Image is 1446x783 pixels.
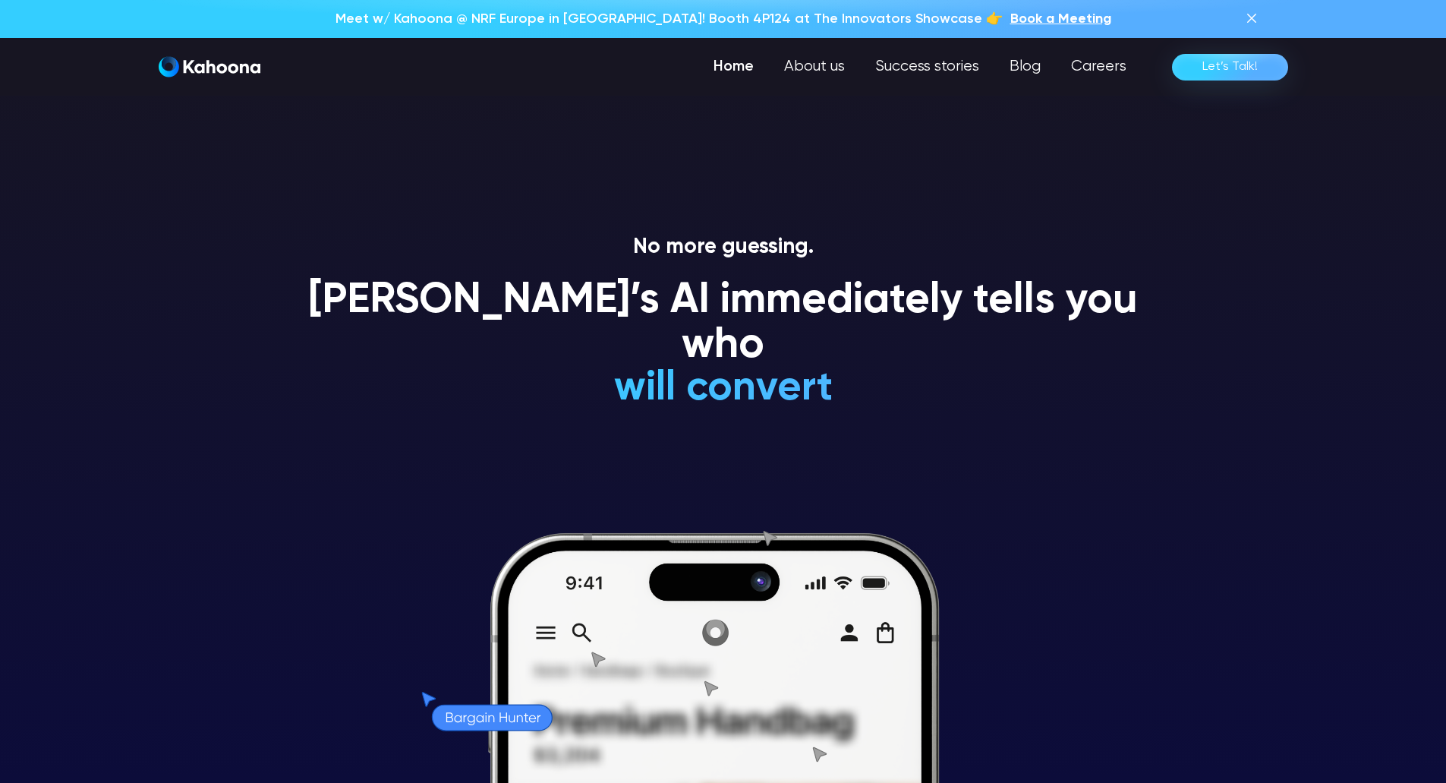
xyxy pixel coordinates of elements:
[1172,54,1288,81] a: Let’s Talk!
[499,366,947,411] h1: will convert
[860,52,994,82] a: Success stories
[291,279,1156,369] h1: [PERSON_NAME]’s AI immediately tells you who
[994,52,1056,82] a: Blog
[698,52,769,82] a: Home
[1202,55,1258,79] div: Let’s Talk!
[336,9,1003,29] p: Meet w/ Kahoona @ NRF Europe in [GEOGRAPHIC_DATA]! Booth 4P124 at The Innovators Showcase 👉
[769,52,860,82] a: About us
[291,235,1156,260] p: No more guessing.
[1056,52,1142,82] a: Careers
[1010,12,1111,26] span: Book a Meeting
[159,56,260,77] img: Kahoona logo white
[159,56,260,78] a: home
[1010,9,1111,29] a: Book a Meeting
